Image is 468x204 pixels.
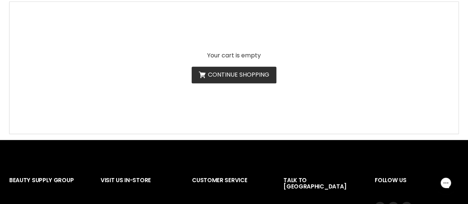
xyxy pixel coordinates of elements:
h2: Visit Us In-Store [101,171,177,202]
h2: Follow us [375,171,459,202]
p: Your cart is empty [192,52,276,59]
a: Continue shopping [192,67,276,83]
iframe: Gorgias live chat messenger [431,169,461,197]
h2: Beauty Supply Group [9,171,86,202]
h2: Customer Service [192,171,269,202]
